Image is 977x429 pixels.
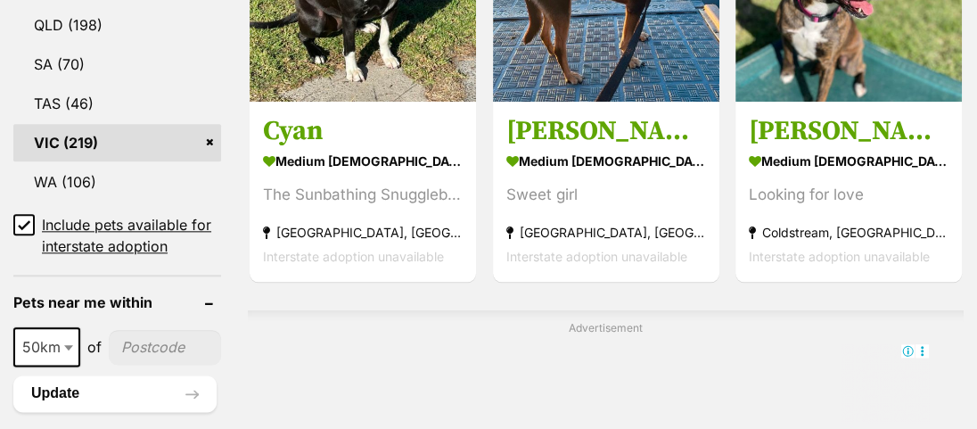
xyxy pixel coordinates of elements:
img: https://img.kwcdn.com/product/open/2024-09-20/1726850649536-872a30d77eec431886f8ea9bbeeef434-good... [136,180,267,356]
span: 50km [13,327,80,367]
span: Include pets available for interstate adoption [42,214,221,257]
strong: [GEOGRAPHIC_DATA], [GEOGRAPHIC_DATA] [263,220,463,244]
h3: [PERSON_NAME] [749,114,948,148]
span: Interstate adoption unavailable [749,249,930,264]
strong: [GEOGRAPHIC_DATA], [GEOGRAPHIC_DATA] [506,220,706,244]
strong: medium [DEMOGRAPHIC_DATA] Dog [749,148,948,174]
img: adc.png [254,1,266,13]
a: TAS (46) [13,85,221,122]
div: The Sunbathing Snugglebug [263,183,463,207]
strong: medium [DEMOGRAPHIC_DATA] Dog [506,148,706,174]
span: 50km [15,334,78,359]
a: WA (106) [13,163,221,201]
button: Update [13,375,217,411]
a: SA (70) [13,45,221,83]
a: Include pets available for interstate adoption [13,214,221,257]
span: of [87,336,102,358]
span: Interstate adoption unavailable [506,249,687,264]
a: [PERSON_NAME] medium [DEMOGRAPHIC_DATA] Dog Looking for love Coldstream, [GEOGRAPHIC_DATA] Inters... [735,101,962,282]
a: [PERSON_NAME] medium [DEMOGRAPHIC_DATA] Dog Sweet girl [GEOGRAPHIC_DATA], [GEOGRAPHIC_DATA] Inter... [493,101,719,282]
a: VIC (219) [13,124,221,161]
div: Looking for love [749,183,948,207]
div: Sweet girl [506,183,706,207]
span: Interstate adoption unavailable [263,249,444,264]
strong: Coldstream, [GEOGRAPHIC_DATA] [749,220,948,244]
strong: medium [DEMOGRAPHIC_DATA] Dog [263,148,463,174]
h3: [PERSON_NAME] [506,114,706,148]
header: Pets near me within [13,294,221,310]
iframe: Advertisement [281,343,930,424]
a: QLD (198) [13,6,221,44]
input: postcode [109,330,221,364]
h3: Cyan [263,114,463,148]
a: Cyan medium [DEMOGRAPHIC_DATA] Dog The Sunbathing Snugglebug [GEOGRAPHIC_DATA], [GEOGRAPHIC_DATA]... [250,101,476,282]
